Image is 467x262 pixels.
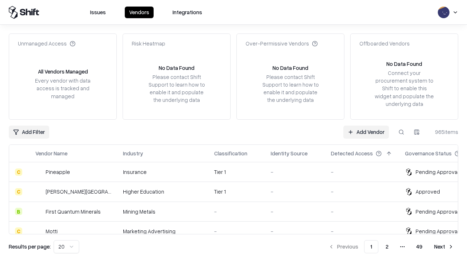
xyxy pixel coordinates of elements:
[410,240,428,253] button: 49
[214,150,247,157] div: Classification
[271,208,319,215] div: -
[405,150,452,157] div: Governance Status
[46,168,70,176] div: Pineapple
[359,40,410,47] div: Offboarded Vendors
[260,73,321,104] div: Please contact Shift Support to learn how to enable it and populate the underlying data
[35,150,67,157] div: Vendor Name
[364,240,378,253] button: 1
[123,208,202,215] div: Mining Metals
[271,168,319,176] div: -
[123,188,202,195] div: Higher Education
[123,168,202,176] div: Insurance
[380,240,394,253] button: 2
[125,7,154,18] button: Vendors
[18,40,76,47] div: Unmanaged Access
[416,208,459,215] div: Pending Approval
[132,40,165,47] div: Risk Heatmap
[32,77,93,100] div: Every vendor with data access is tracked and managed
[214,227,259,235] div: -
[386,60,422,68] div: No Data Found
[324,240,458,253] nav: pagination
[331,188,393,195] div: -
[416,188,440,195] div: Approved
[35,227,43,235] img: Motti
[246,40,318,47] div: Over-Permissive Vendors
[273,64,308,72] div: No Data Found
[35,168,43,176] img: Pineapple
[331,168,393,176] div: -
[168,7,207,18] button: Integrations
[271,150,308,157] div: Identity Source
[429,128,458,136] div: 965 items
[38,68,88,75] div: All Vendors Managed
[15,208,22,215] div: B
[15,168,22,176] div: C
[9,126,49,139] button: Add Filter
[46,227,58,235] div: Motti
[271,188,319,195] div: -
[214,188,259,195] div: Tier 1
[214,208,259,215] div: -
[86,7,110,18] button: Issues
[15,227,22,235] div: C
[331,227,393,235] div: -
[35,188,43,195] img: Reichman University
[430,240,458,253] button: Next
[123,150,143,157] div: Industry
[15,188,22,195] div: C
[146,73,207,104] div: Please contact Shift Support to learn how to enable it and populate the underlying data
[374,69,435,108] div: Connect your procurement system to Shift to enable this widget and populate the underlying data
[9,243,51,250] p: Results per page:
[343,126,389,139] a: Add Vendor
[416,227,459,235] div: Pending Approval
[46,188,111,195] div: [PERSON_NAME][GEOGRAPHIC_DATA]
[159,64,194,72] div: No Data Found
[331,208,393,215] div: -
[214,168,259,176] div: Tier 1
[416,168,459,176] div: Pending Approval
[123,227,202,235] div: Marketing Advertising
[46,208,101,215] div: First Quantum Minerals
[331,150,373,157] div: Detected Access
[35,208,43,215] img: First Quantum Minerals
[271,227,319,235] div: -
